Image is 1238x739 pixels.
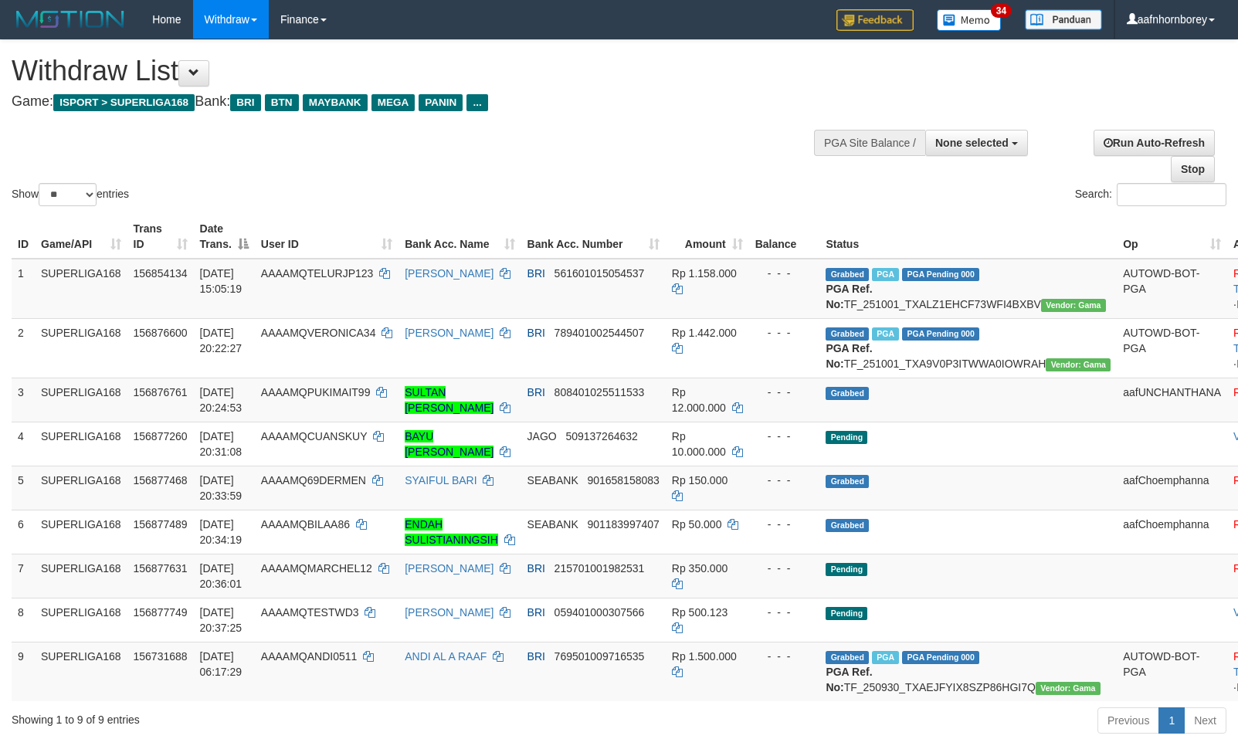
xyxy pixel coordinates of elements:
span: [DATE] 15:05:19 [200,267,243,295]
span: Copy 901658158083 to clipboard [587,474,659,486]
td: TF_250930_TXAEJFYIX8SZP86HGI7Q [819,642,1117,701]
td: 3 [12,378,35,422]
th: Bank Acc. Name: activate to sort column ascending [399,215,521,259]
span: BRI [527,267,545,280]
td: 1 [12,259,35,319]
span: ... [466,94,487,111]
span: Marked by aafsengchandara [872,268,899,281]
div: - - - [755,473,814,488]
label: Show entries [12,183,129,206]
a: BAYU [PERSON_NAME] [405,430,494,458]
td: AUTOWD-BOT-PGA [1117,642,1227,701]
span: Grabbed [826,387,869,400]
div: - - - [755,385,814,400]
span: Pending [826,563,867,576]
td: aafChoemphanna [1117,466,1227,510]
span: AAAAMQANDI0511 [261,650,358,663]
span: Copy 901183997407 to clipboard [587,518,659,531]
img: panduan.png [1025,9,1102,30]
a: [PERSON_NAME] [405,327,494,339]
span: Rp 1.442.000 [672,327,737,339]
td: aafUNCHANTHANA [1117,378,1227,422]
th: Date Trans.: activate to sort column descending [194,215,255,259]
span: 156877468 [134,474,188,486]
span: AAAAMQBILAA86 [261,518,350,531]
b: PGA Ref. No: [826,666,872,693]
span: BRI [230,94,260,111]
td: AUTOWD-BOT-PGA [1117,259,1227,319]
span: [DATE] 06:17:29 [200,650,243,678]
th: User ID: activate to sort column ascending [255,215,399,259]
span: Marked by aafromsomean [872,651,899,664]
td: SUPERLIGA168 [35,642,127,701]
th: Game/API: activate to sort column ascending [35,215,127,259]
td: SUPERLIGA168 [35,554,127,598]
td: SUPERLIGA168 [35,259,127,319]
a: Next [1184,707,1226,734]
span: SEABANK [527,518,578,531]
span: JAGO [527,430,557,442]
span: Rp 1.500.000 [672,650,737,663]
div: - - - [755,429,814,444]
span: Grabbed [826,268,869,281]
img: MOTION_logo.png [12,8,129,31]
td: SUPERLIGA168 [35,422,127,466]
span: ISPORT > SUPERLIGA168 [53,94,195,111]
span: BTN [265,94,299,111]
th: Balance [749,215,820,259]
span: Grabbed [826,475,869,488]
span: 156854134 [134,267,188,280]
a: Run Auto-Refresh [1094,130,1215,156]
span: Rp 10.000.000 [672,430,726,458]
td: AUTOWD-BOT-PGA [1117,318,1227,378]
td: aafChoemphanna [1117,510,1227,554]
div: - - - [755,561,814,576]
td: 9 [12,642,35,701]
span: Vendor URL: https://trx31.1velocity.biz [1046,358,1111,371]
span: BRI [527,327,545,339]
td: SUPERLIGA168 [35,598,127,642]
td: 5 [12,466,35,510]
span: Copy 509137264632 to clipboard [565,430,637,442]
div: - - - [755,649,814,664]
div: Showing 1 to 9 of 9 entries [12,706,504,727]
h4: Game: Bank: [12,94,810,110]
span: Marked by aafsengchandara [872,327,899,341]
span: BRI [527,386,545,398]
th: Trans ID: activate to sort column ascending [127,215,194,259]
a: ANDI AL A RAAF [405,650,487,663]
span: Vendor URL: https://trx31.1velocity.biz [1036,682,1101,695]
h1: Withdraw List [12,56,810,86]
span: [DATE] 20:24:53 [200,386,243,414]
span: AAAAMQ69DERMEN [261,474,366,486]
span: Copy 808401025511533 to clipboard [555,386,645,398]
span: BRI [527,650,545,663]
td: 8 [12,598,35,642]
span: Rp 12.000.000 [672,386,726,414]
td: SUPERLIGA168 [35,378,127,422]
span: 156877631 [134,562,188,575]
span: Grabbed [826,519,869,532]
a: Previous [1097,707,1159,734]
a: Stop [1171,156,1215,182]
span: AAAAMQPUKIMAIT99 [261,386,371,398]
a: 1 [1158,707,1185,734]
img: Feedback.jpg [836,9,914,31]
td: TF_251001_TXA9V0P3ITWWA0IOWRAH [819,318,1117,378]
span: BRI [527,562,545,575]
span: Copy 215701001982531 to clipboard [555,562,645,575]
span: Grabbed [826,327,869,341]
div: - - - [755,517,814,532]
span: MAYBANK [303,94,368,111]
span: Rp 500.123 [672,606,728,619]
span: MEGA [371,94,415,111]
div: - - - [755,605,814,620]
span: 156876600 [134,327,188,339]
span: PANIN [419,94,463,111]
select: Showentries [39,183,97,206]
label: Search: [1075,183,1226,206]
span: Copy 059401000307566 to clipboard [555,606,645,619]
input: Search: [1117,183,1226,206]
span: AAAAMQMARCHEL12 [261,562,372,575]
span: [DATE] 20:33:59 [200,474,243,502]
